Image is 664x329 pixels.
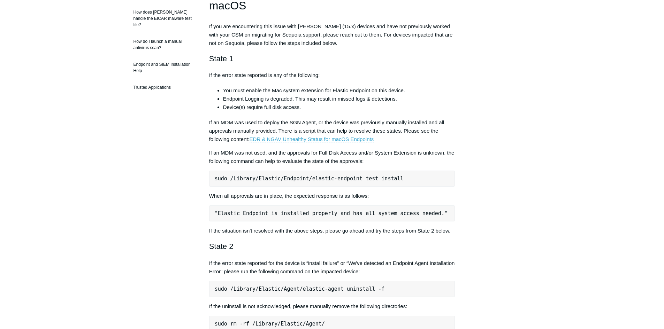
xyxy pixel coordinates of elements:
[209,118,455,143] p: If an MDM was used to deploy the SGN Agent, or the device was previously manually installed and a...
[209,205,455,221] pre: "Elastic Endpoint is installed properly and has all system access needed."
[223,86,455,95] li: You must enable the Mac system extension for Elastic Endpoint on this device.
[130,6,199,31] a: How does [PERSON_NAME] handle the EICAR malware test file?
[250,136,374,142] a: EDR & NGAV Unhealthy Status for macOS Endpoints
[130,58,199,77] a: Endpoint and SIEM Installation Help
[209,281,455,297] pre: sudo /Library/Elastic/Agent/elastic-agent uninstall -f
[209,227,455,235] p: If the situation isn't resolved with the above steps, please go ahead and try the steps from Stat...
[209,171,455,187] pre: sudo /Library/Elastic/Endpoint/elastic-endpoint test install
[209,240,455,252] h2: State 2
[130,35,199,54] a: How do I launch a manual antivirus scan?
[209,22,455,47] p: If you are encountering this issue with [PERSON_NAME] (15.x) devices and have not previously work...
[223,103,455,111] li: Device(s) require full disk access.
[209,302,455,311] p: If the uninstall is not acknowledged, please manually remove the following directories:
[209,149,455,165] p: If an MDM was not used, and the approvals for Full Disk Access and/or System Extension is unknown...
[209,71,455,79] p: If the error state reported is any of the following:
[209,53,455,65] h2: State 1
[209,259,455,276] p: If the error state reported for the device is “install failure” or “We've detected an Endpoint Ag...
[223,95,455,103] li: Endpoint Logging is degraded. This may result in missed logs & detections.
[130,81,199,94] a: Trusted Applications
[209,192,455,200] p: When all approvals are in place, the expected response is as follows:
